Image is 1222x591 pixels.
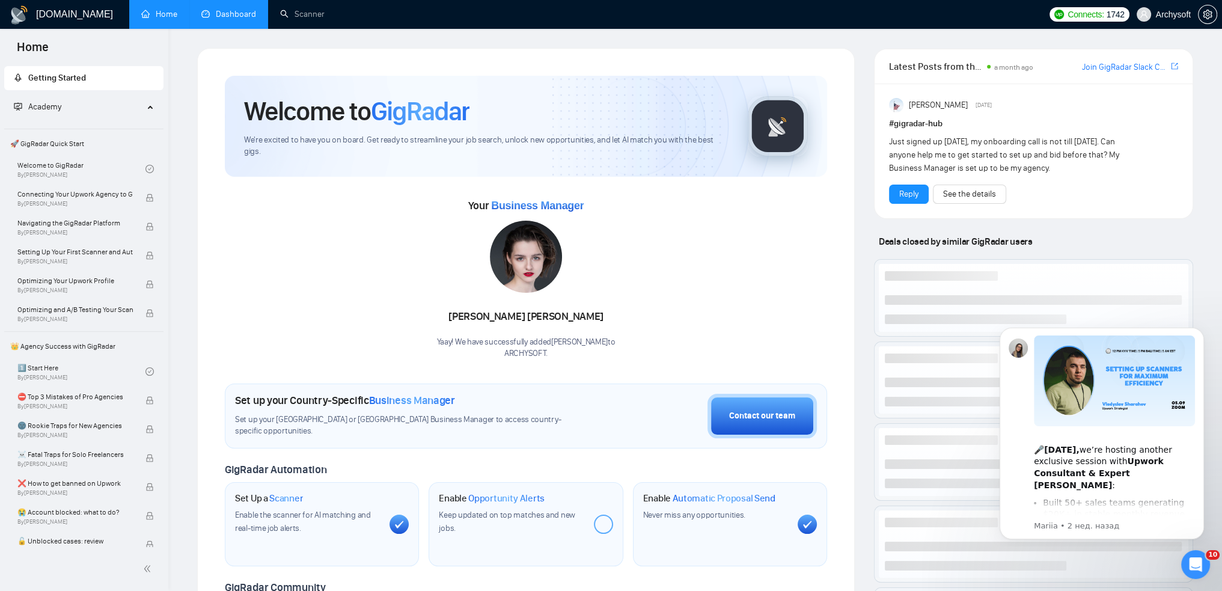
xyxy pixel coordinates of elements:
span: ❌ How to get banned on Upwork [17,477,133,489]
span: Getting Started [28,73,86,83]
span: By [PERSON_NAME] [17,432,133,439]
h1: Set up your Country-Specific [235,394,455,407]
span: 🔓 Unblocked cases: review [17,535,133,547]
span: 🌚 Rookie Traps for New Agencies [17,420,133,432]
span: 1742 [1107,8,1125,21]
h1: Enable [643,492,775,504]
a: Welcome to GigRadarBy[PERSON_NAME] [17,156,145,182]
span: Business Manager [369,394,455,407]
span: Scanner [269,492,303,504]
span: Latest Posts from the GigRadar Community [889,59,983,74]
span: By [PERSON_NAME] [17,489,133,497]
span: lock [145,454,154,462]
iframe: Intercom live chat [1181,550,1210,579]
h1: # gigradar-hub [889,117,1178,130]
a: Reply [899,188,918,201]
span: lock [145,309,154,317]
a: See the details [943,188,996,201]
span: By [PERSON_NAME] [17,403,133,410]
span: 🚀 GigRadar Quick Start [5,132,162,156]
span: Set up your [GEOGRAPHIC_DATA] or [GEOGRAPHIC_DATA] Business Manager to access country-specific op... [235,414,584,437]
span: check-circle [145,367,154,376]
span: By [PERSON_NAME] [17,461,133,468]
li: Getting Started [4,66,163,90]
span: double-left [143,563,155,575]
button: Contact our team [707,394,817,438]
img: 1706120425280-multi-189.jpg [490,221,562,293]
span: By [PERSON_NAME] [17,200,133,207]
span: 10 [1206,550,1220,560]
span: lock [145,540,154,549]
button: Reply [889,185,929,204]
span: lock [145,396,154,405]
span: By [PERSON_NAME] [17,518,133,525]
div: Contact our team [729,409,795,423]
span: lock [145,425,154,433]
span: 👑 Agency Success with GigRadar [5,334,162,358]
a: Join GigRadar Slack Community [1082,61,1169,74]
img: Anisuzzaman Khan [889,98,903,112]
span: rocket [14,73,22,82]
span: ☠️ Fatal Traps for Solo Freelancers [17,449,133,461]
h1: Set Up a [235,492,303,504]
span: lock [145,512,154,520]
a: dashboardDashboard [201,9,256,19]
span: ⛔ Top 3 Mistakes of Pro Agencies [17,391,133,403]
a: export [1171,61,1178,72]
span: GigRadar Automation [225,463,326,476]
span: check-circle [145,165,154,173]
span: lock [145,280,154,289]
img: logo [10,5,29,25]
span: GigRadar [371,95,469,127]
span: Optimizing and A/B Testing Your Scanner for Better Results [17,304,133,316]
span: Your [468,199,584,212]
h1: Enable [439,492,545,504]
span: By [PERSON_NAME] [17,316,133,323]
span: By [PERSON_NAME] [17,229,133,236]
span: Enable the scanner for AI matching and real-time job alerts. [235,510,371,533]
span: lock [145,222,154,231]
a: homeHome [141,9,177,19]
span: Connecting Your Upwork Agency to GigRadar [17,188,133,200]
span: export [1171,61,1178,71]
span: [PERSON_NAME] [909,99,968,112]
span: user [1140,10,1148,19]
span: Keep updated on top matches and new jobs. [439,510,575,533]
span: Academy [28,102,61,112]
span: fund-projection-screen [14,102,22,111]
span: setting [1199,10,1217,19]
span: Opportunity Alerts [468,492,545,504]
a: setting [1198,10,1217,19]
span: Connects: [1068,8,1104,21]
span: Business Manager [491,200,584,212]
a: 1️⃣ Start HereBy[PERSON_NAME] [17,358,145,385]
div: Just signed up [DATE], my onboarding call is not till [DATE]. Can anyone help me to get started t... [889,135,1120,175]
span: a month ago [994,63,1033,72]
span: Automatic Proposal Send [673,492,775,504]
span: 😭 Account blocked: what to do? [17,506,133,518]
img: upwork-logo.png [1054,10,1064,19]
span: Navigating the GigRadar Platform [17,217,133,229]
span: By [PERSON_NAME] [17,287,133,294]
span: Deals closed by similar GigRadar users [874,231,1037,252]
span: Home [7,38,58,64]
span: lock [145,483,154,491]
p: ARCHYSOFT . [437,348,616,360]
iframe: Intercom notifications сообщение [982,317,1222,547]
img: gigradar-logo.png [748,96,808,156]
a: searchScanner [280,9,325,19]
span: By [PERSON_NAME] [17,258,133,265]
div: Yaay! We have successfully added [PERSON_NAME] to [437,337,616,360]
button: See the details [933,185,1006,204]
h1: Welcome to [244,95,469,127]
span: Academy [14,102,61,112]
span: Never miss any opportunities. [643,510,745,520]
